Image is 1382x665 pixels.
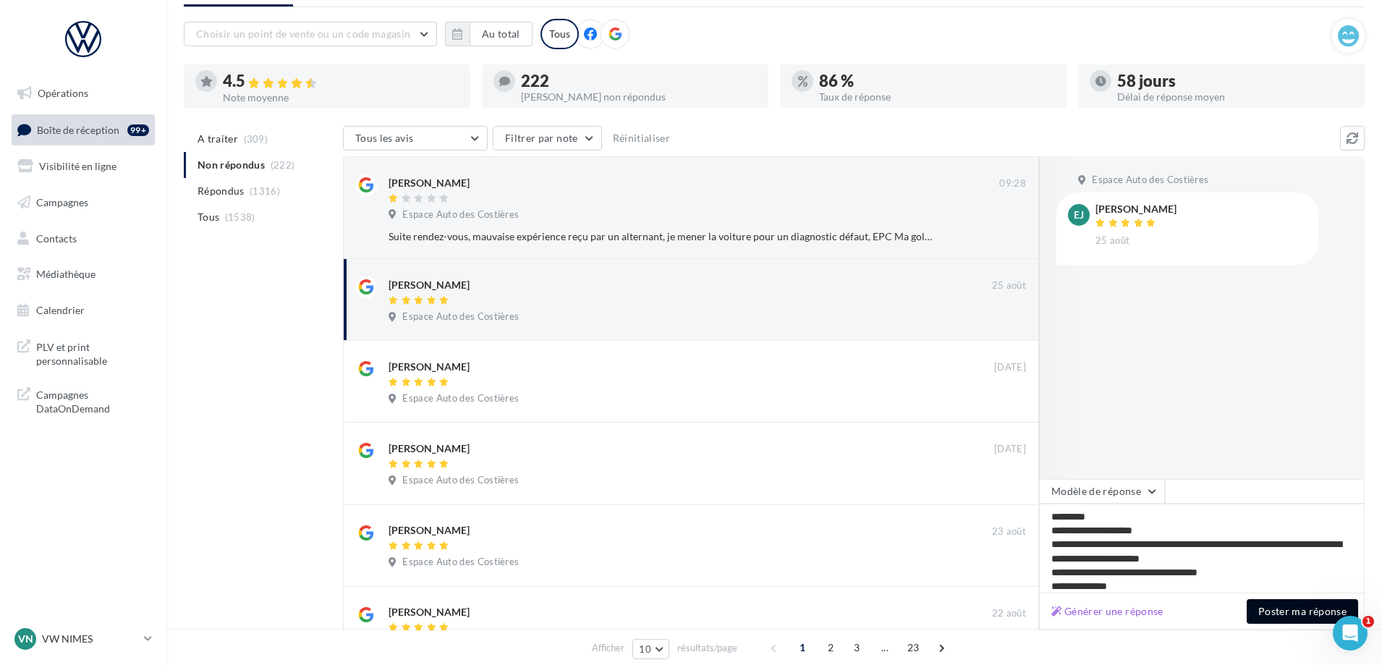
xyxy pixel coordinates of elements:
[36,337,149,368] span: PLV et print personnalisable
[39,160,116,172] span: Visibilité en ligne
[389,523,470,538] div: [PERSON_NAME]
[9,295,158,326] a: Calendrier
[244,133,268,145] span: (309)
[9,379,158,422] a: Campagnes DataOnDemand
[402,556,519,569] span: Espace Auto des Costières
[607,130,677,147] button: Réinitialiser
[184,22,437,46] button: Choisir un point de vente ou un code magasin
[1117,92,1353,102] div: Délai de réponse moyen
[389,229,932,244] div: Suite rendez-vous, mauvaise expérience reçu par un alternant, je mener la voiture pour un diagnos...
[1092,174,1208,187] span: Espace Auto des Costières
[1117,73,1353,89] div: 58 jours
[445,22,533,46] button: Au total
[18,632,33,646] span: VN
[1074,208,1084,222] span: EJ
[42,632,138,646] p: VW NIMES
[250,185,280,197] span: (1316)
[999,177,1026,190] span: 09:28
[1333,616,1368,651] iframe: Intercom live chat
[1046,603,1169,620] button: Générer une réponse
[1095,234,1129,247] span: 25 août
[38,87,88,99] span: Opérations
[198,132,238,146] span: A traiter
[994,361,1026,374] span: [DATE]
[12,625,155,653] a: VN VW NIMES
[389,441,470,456] div: [PERSON_NAME]
[355,132,414,144] span: Tous les avis
[196,27,410,40] span: Choisir un point de vente ou un code magasin
[540,19,579,49] div: Tous
[223,73,459,90] div: 4.5
[389,278,470,292] div: [PERSON_NAME]
[402,208,519,221] span: Espace Auto des Costières
[198,184,245,198] span: Répondus
[1095,204,1177,214] div: [PERSON_NAME]
[389,176,470,190] div: [PERSON_NAME]
[36,268,96,280] span: Médiathèque
[992,607,1026,620] span: 22 août
[9,114,158,145] a: Boîte de réception99+
[37,123,119,135] span: Boîte de réception
[521,92,757,102] div: [PERSON_NAME] non répondus
[873,636,896,659] span: ...
[9,151,158,182] a: Visibilité en ligne
[992,525,1026,538] span: 23 août
[223,93,459,103] div: Note moyenne
[819,636,842,659] span: 2
[389,605,470,619] div: [PERSON_NAME]
[402,392,519,405] span: Espace Auto des Costières
[470,22,533,46] button: Au total
[36,385,149,416] span: Campagnes DataOnDemand
[791,636,814,659] span: 1
[845,636,868,659] span: 3
[127,124,149,136] div: 99+
[521,73,757,89] div: 222
[639,643,651,655] span: 10
[819,92,1055,102] div: Taux de réponse
[36,196,88,208] span: Campagnes
[902,636,925,659] span: 23
[1247,599,1358,624] button: Poster ma réponse
[1362,616,1374,627] span: 1
[225,211,255,223] span: (1538)
[9,259,158,289] a: Médiathèque
[198,210,219,224] span: Tous
[343,126,488,151] button: Tous les avis
[402,474,519,487] span: Espace Auto des Costières
[819,73,1055,89] div: 86 %
[9,187,158,218] a: Campagnes
[389,360,470,374] div: [PERSON_NAME]
[36,232,77,244] span: Contacts
[994,443,1026,456] span: [DATE]
[9,78,158,109] a: Opérations
[493,126,602,151] button: Filtrer par note
[9,224,158,254] a: Contacts
[677,641,737,655] span: résultats/page
[9,331,158,374] a: PLV et print personnalisable
[402,310,519,323] span: Espace Auto des Costières
[992,279,1026,292] span: 25 août
[592,641,624,655] span: Afficher
[632,639,669,659] button: 10
[1039,479,1165,504] button: Modèle de réponse
[36,304,85,316] span: Calendrier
